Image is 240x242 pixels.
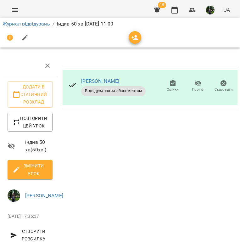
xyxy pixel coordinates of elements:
[53,20,54,28] li: /
[81,78,119,84] a: [PERSON_NAME]
[160,77,186,95] button: Оцінки
[13,162,47,177] span: Змінити урок
[8,81,53,108] button: Додати в статичний розклад
[221,4,232,16] button: UA
[13,83,47,106] span: Додати в статичний розклад
[167,87,179,92] span: Оцінки
[8,113,53,132] button: Повторити цей урок
[186,77,211,95] button: Прогул
[215,87,233,92] span: Скасувати
[3,20,237,28] nav: breadcrumb
[158,2,166,8] span: 15
[25,193,63,199] a: [PERSON_NAME]
[57,20,114,28] p: індив 50 хв [DATE] 11:00
[8,189,20,202] img: 295700936d15feefccb57b2eaa6bd343.jpg
[211,77,236,95] button: Скасувати
[206,6,215,14] img: 295700936d15feefccb57b2eaa6bd343.jpg
[8,160,53,179] button: Змінити урок
[3,21,50,27] a: Журнал відвідувань
[13,115,47,130] span: Повторити цей урок
[192,87,204,92] span: Прогул
[8,213,53,220] p: [DATE] 17:36:37
[81,88,146,94] span: Відвідування за абонементом
[25,138,53,153] span: індив 50 хв ( 50 хв. )
[223,7,230,13] span: UA
[8,3,23,18] button: Menu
